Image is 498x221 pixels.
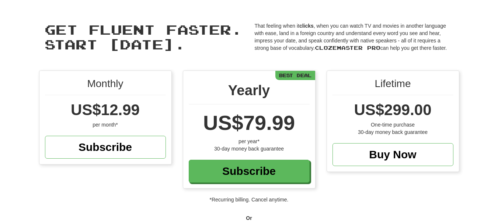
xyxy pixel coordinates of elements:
[45,76,166,95] div: Monthly
[332,76,453,95] div: Lifetime
[332,121,453,128] div: One-time purchase
[45,121,166,128] div: per month*
[255,22,454,52] p: That feeling when it , when you can watch TV and movies in another language with ease, land in a ...
[354,101,431,118] span: US$299.00
[332,143,453,166] a: Buy Now
[332,128,453,136] div: 30-day money back guarantee
[189,138,310,145] div: per year*
[45,21,242,52] span: Get fluent faster. Start [DATE].
[189,80,310,104] div: Yearly
[203,111,295,134] span: US$79.99
[299,23,314,29] strong: clicks
[275,71,315,80] div: Best Deal
[71,101,140,118] span: US$12.99
[189,160,310,183] a: Subscribe
[45,136,166,159] a: Subscribe
[315,45,380,51] span: Clozemaster Pro
[246,215,252,221] strong: Or
[189,145,310,152] div: 30-day money back guarantee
